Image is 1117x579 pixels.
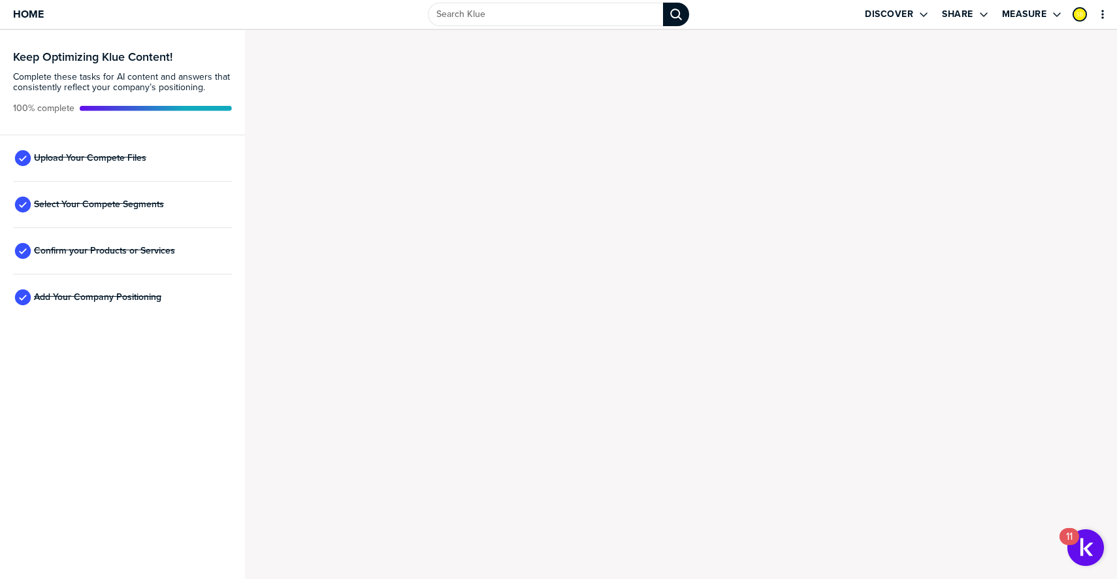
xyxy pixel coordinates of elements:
label: Discover [865,8,913,20]
a: Edit Profile [1071,6,1088,23]
label: Share [942,8,973,20]
span: Select Your Compete Segments [34,199,164,210]
span: Upload Your Compete Files [34,153,146,163]
div: 11 [1066,537,1073,554]
div: Sukirti Bhawna‌‌ [1073,7,1087,22]
span: Confirm your Products or Services [34,246,175,256]
span: Home [13,8,44,20]
span: Add Your Company Positioning [34,292,161,303]
span: Active [13,103,74,114]
span: Complete these tasks for AI content and answers that consistently reflect your company’s position... [13,72,232,93]
label: Measure [1002,8,1047,20]
input: Search Klue [428,3,663,26]
div: Search Klue [663,3,689,26]
h3: Keep Optimizing Klue Content! [13,51,232,63]
button: Open Resource Center, 11 new notifications [1067,529,1104,566]
img: 12307cbe592a9208475c4653af69eb9b-sml.png [1074,8,1086,20]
